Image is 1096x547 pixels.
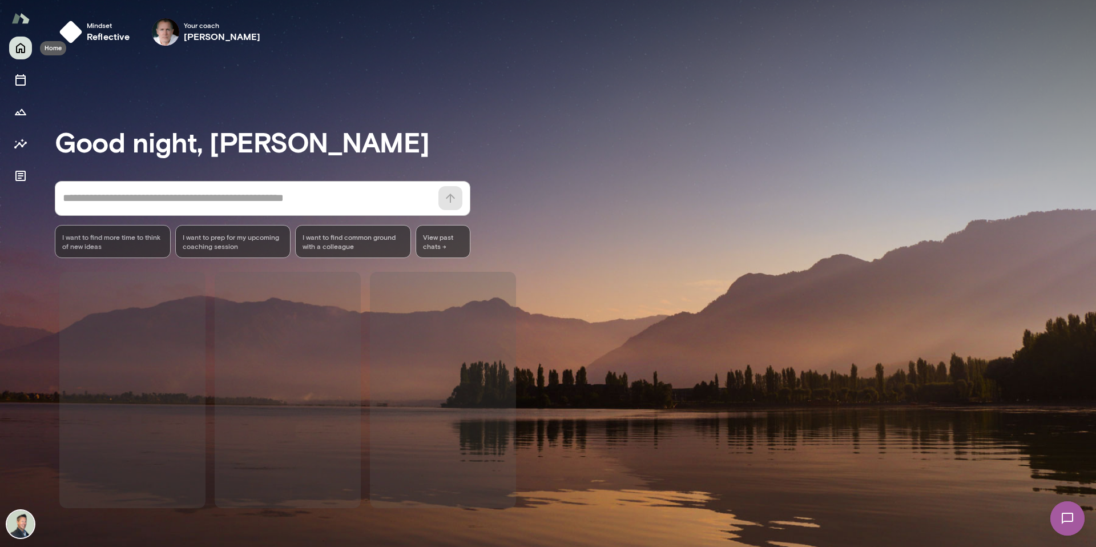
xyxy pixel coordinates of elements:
button: Mindsetreflective [55,14,139,50]
div: Home [40,41,66,55]
img: Mike Lane [152,18,179,46]
img: Brian Lawrence [7,510,34,538]
span: Your coach [184,21,261,30]
span: Mindset [87,21,130,30]
h6: [PERSON_NAME] [184,30,261,43]
button: Documents [9,164,32,187]
button: Home [9,37,32,59]
img: Mento [11,7,30,29]
button: Insights [9,132,32,155]
div: Mike LaneYour coach[PERSON_NAME] [144,14,269,50]
button: Sessions [9,69,32,91]
span: View past chats -> [416,225,470,258]
button: Growth Plan [9,100,32,123]
div: I want to find more time to think of new ideas [55,225,171,258]
h6: reflective [87,30,130,43]
h3: Good night, [PERSON_NAME] [55,126,1096,158]
img: mindset [59,21,82,43]
span: I want to find more time to think of new ideas [62,232,163,251]
div: I want to find common ground with a colleague [295,225,411,258]
span: I want to prep for my upcoming coaching session [183,232,284,251]
span: I want to find common ground with a colleague [303,232,404,251]
div: I want to prep for my upcoming coaching session [175,225,291,258]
